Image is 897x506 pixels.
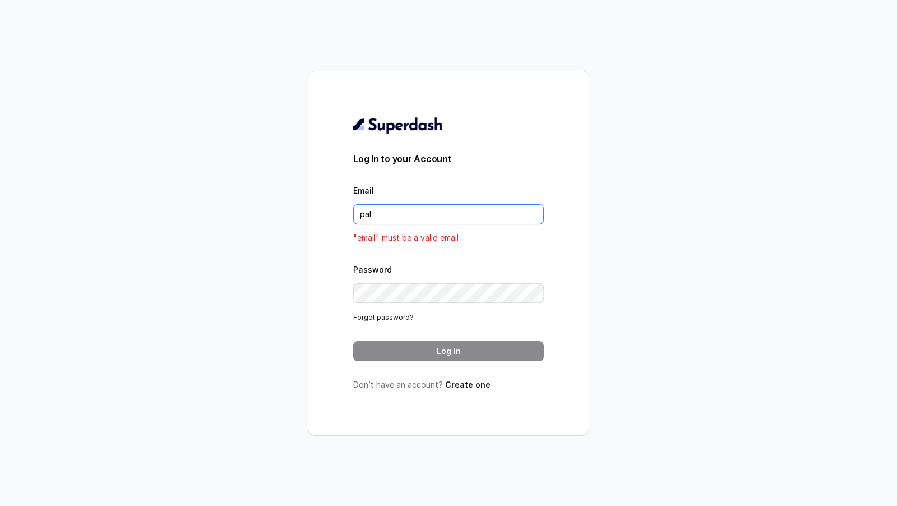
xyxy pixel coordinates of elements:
a: Forgot password? [353,313,414,321]
p: "email" must be a valid email [353,231,544,245]
input: youremail@example.com [353,204,544,224]
label: Email [353,186,374,195]
p: Don’t have an account? [353,379,544,390]
button: Log In [353,341,544,361]
h3: Log In to your Account [353,152,544,165]
label: Password [353,265,392,274]
img: light.svg [353,116,443,134]
a: Create one [445,380,491,389]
